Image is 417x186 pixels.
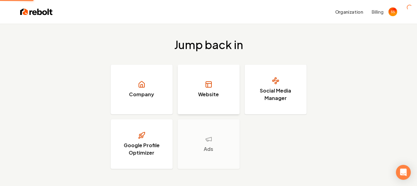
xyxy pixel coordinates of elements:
img: Steven Scott [388,7,397,16]
button: Open user button [388,7,397,16]
h3: Company [129,91,154,98]
h3: Social Media Manager [252,87,299,102]
img: Rebolt Logo [20,7,53,16]
h3: Google Profile Optimizer [118,142,165,157]
a: Website [178,65,240,114]
button: Organization [331,6,367,17]
h2: Jump back in [174,39,243,51]
a: Social Media Manager [245,65,307,114]
a: Company [111,65,173,114]
a: Google Profile Optimizer [111,119,173,169]
h3: Ads [204,145,213,153]
h3: Website [198,91,219,98]
button: Billing [372,9,384,15]
div: Open Intercom Messenger [396,165,411,180]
